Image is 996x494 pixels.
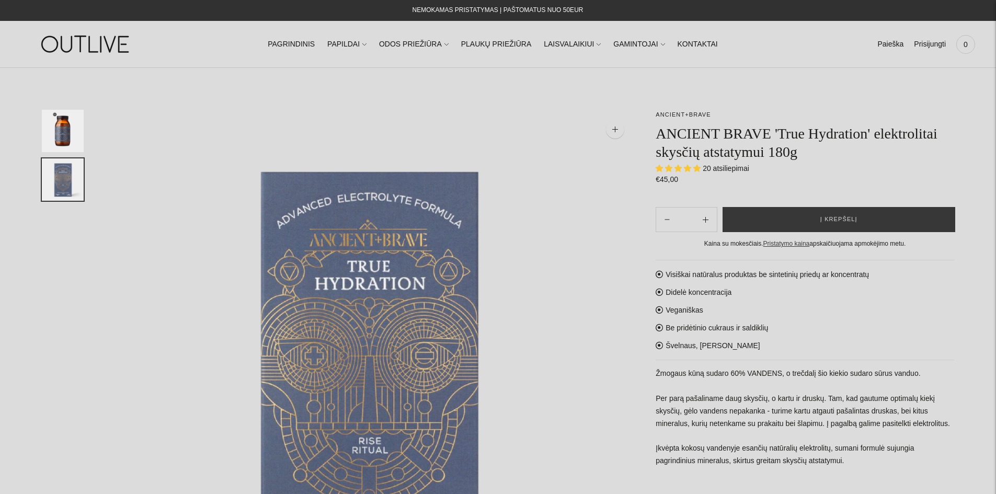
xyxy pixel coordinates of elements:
[656,207,678,232] button: Add product quantity
[461,33,532,56] a: PLAUKŲ PRIEŽIŪRA
[914,33,946,56] a: Prisijungti
[656,124,954,161] h1: ANCIENT BRAVE 'True Hydration' elektrolitai skysčių atstatymui 180g
[820,214,857,225] span: Į krepšelį
[877,33,903,56] a: Paieška
[42,110,84,152] button: Translation missing: en.general.accessibility.image_thumbail
[656,367,954,480] p: Žmogaus kūną sudaro 60% VANDENS, o trečdalį šio kiekio sudaro sūrus vanduo. Per parą pašaliname d...
[723,207,955,232] button: Į krepšelį
[956,33,975,56] a: 0
[379,33,449,56] a: ODOS PRIEŽIŪRA
[763,240,810,247] a: Pristatymo kaina
[656,164,703,173] span: 5.00 stars
[42,158,84,201] button: Translation missing: en.general.accessibility.image_thumbail
[678,212,694,227] input: Product quantity
[544,33,601,56] a: LAISVALAIKIUI
[703,164,749,173] span: 20 atsiliepimai
[677,33,717,56] a: KONTAKTAI
[413,4,583,17] div: NEMOKAMAS PRISTATYMAS Į PAŠTOMATUS NUO 50EUR
[21,26,152,62] img: OUTLIVE
[958,37,973,52] span: 0
[656,238,954,249] div: Kaina su mokesčiais. apskaičiuojama apmokėjimo metu.
[656,111,711,118] a: ANCIENT+BRAVE
[268,33,315,56] a: PAGRINDINIS
[613,33,665,56] a: GAMINTOJAI
[327,33,367,56] a: PAPILDAI
[694,207,717,232] button: Subtract product quantity
[656,175,678,183] span: €45,00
